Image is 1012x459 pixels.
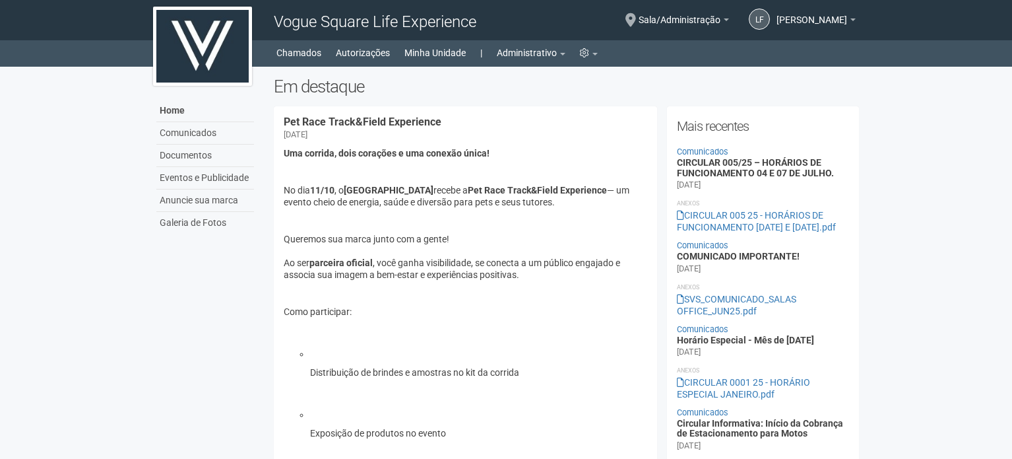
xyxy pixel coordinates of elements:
a: LF [749,9,770,30]
div: [DATE] [677,263,701,275]
strong: Pet Race Track&Field Experience [468,185,607,195]
a: | [480,44,482,62]
span: Vogue Square Life Experience [274,13,476,31]
a: Chamados [276,44,321,62]
a: SVS_COMUNICADO_SALAS OFFICE_JUN25.pdf [677,294,796,316]
strong: parceira oficial [309,258,373,268]
h2: Em destaque [274,77,859,96]
h2: Mais recentes [677,116,849,136]
img: logo.jpg [153,7,252,86]
a: Eventos e Publicidade [156,167,254,190]
p: Como participar: [284,306,647,318]
div: [DATE] [284,129,307,141]
strong: Uma corrida, dois corações e uma conexão única! [284,148,490,159]
p: Distribuição de brindes e amostras no kit da corrida [310,367,647,378]
strong: 11/10 [310,185,334,195]
a: CIRCULAR 0001 25 - HORÁRIO ESPECIAL JANEIRO.pdf [677,377,810,400]
li: Anexos [677,365,849,376]
div: [DATE] [677,346,701,358]
a: Comunicados [156,122,254,145]
a: Home [156,100,254,122]
a: Comunicados [677,324,728,334]
a: Autorizações [336,44,390,62]
p: Exposição de produtos no evento [310,427,647,439]
a: COMUNICADO IMPORTANTE! [677,251,800,262]
a: Pet Race Track&Field Experience [284,116,441,128]
a: Circular Informativa: Início da Cobrança de Estacionamento para Motos [677,418,843,439]
span: Letícia Florim [776,2,847,25]
p: No dia , o recebe a — um evento cheio de energia, saúde e diversão para pets e seus tutores. [284,184,647,208]
strong: [GEOGRAPHIC_DATA] [344,185,433,195]
div: [DATE] [677,179,701,191]
a: Sala/Administração [639,17,729,27]
a: [PERSON_NAME] [776,17,856,27]
a: CIRCULAR 005/25 – HORÁRIOS DE FUNCIONAMENTO 04 E 07 DE JULHO. [677,157,834,178]
a: Documentos [156,145,254,167]
a: Galeria de Fotos [156,212,254,234]
li: Anexos [677,197,849,209]
span: Sala/Administração [639,2,720,25]
a: Horário Especial - Mês de [DATE] [677,335,814,345]
a: Configurações [580,44,598,62]
a: Comunicados [677,407,728,417]
a: Administrativo [497,44,565,62]
a: Anuncie sua marca [156,190,254,212]
a: Minha Unidade [404,44,466,62]
a: CIRCULAR 005 25 - HORÁRIOS DE FUNCIONAMENTO [DATE] E [DATE].pdf [677,210,836,232]
li: Anexos [677,281,849,293]
a: Comunicados [677,147,728,157]
p: Queremos sua marca junto com a gente! Ao ser , você ganha visibilidade, se conecta a um público e... [284,233,647,281]
a: Comunicados [677,240,728,250]
div: [DATE] [677,440,701,452]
